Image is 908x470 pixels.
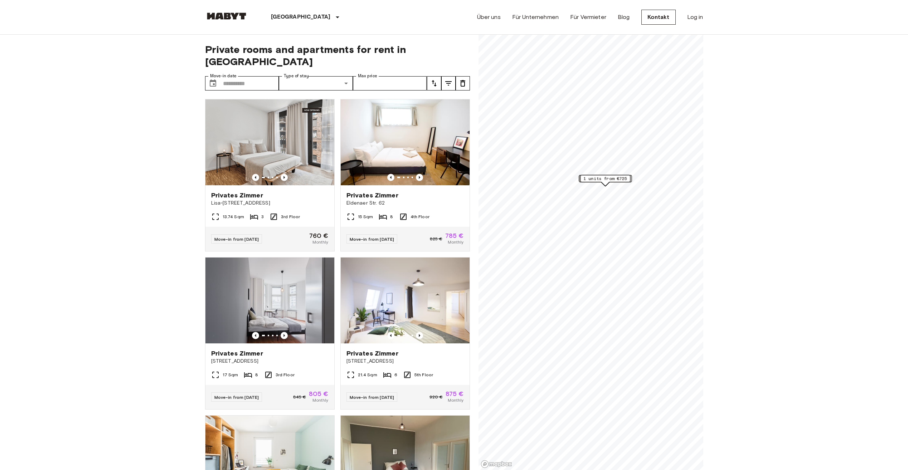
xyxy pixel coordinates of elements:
[205,99,335,251] a: Marketing picture of unit DE-01-489-305-002Previous imagePrevious imagePrivates ZimmerLisa-[STREE...
[281,214,300,220] span: 3rd Floor
[350,236,394,242] span: Move-in from [DATE]
[276,372,295,378] span: 3rd Floor
[580,175,630,186] div: Map marker
[312,239,328,245] span: Monthly
[214,236,259,242] span: Move-in from [DATE]
[211,191,263,200] span: Privates Zimmer
[223,214,244,220] span: 13.74 Sqm
[641,10,676,25] a: Kontakt
[346,358,464,365] span: [STREET_ADDRESS]
[445,232,464,239] span: 785 €
[255,372,258,378] span: 8
[390,214,393,220] span: 8
[340,99,470,251] a: Marketing picture of unit DE-01-012-001-04HPrevious imagePrevious imagePrivates ZimmerEldenaer St...
[583,175,627,182] span: 1 units from €725
[293,394,306,400] span: 845 €
[441,76,456,90] button: tune
[446,391,464,397] span: 875 €
[394,372,397,378] span: 6
[312,397,328,403] span: Monthly
[211,349,263,358] span: Privates Zimmer
[618,13,630,21] a: Blog
[387,332,394,339] button: Previous image
[429,394,443,400] span: 920 €
[205,13,248,20] img: Habyt
[271,13,331,21] p: [GEOGRAPHIC_DATA]
[211,358,329,365] span: [STREET_ADDRESS]
[205,43,470,68] span: Private rooms and apartments for rent in [GEOGRAPHIC_DATA]
[570,13,606,21] a: Für Vermieter
[358,372,377,378] span: 21.4 Sqm
[205,258,334,343] img: Marketing picture of unit DE-01-047-05H
[205,257,335,410] a: Marketing picture of unit DE-01-047-05HPrevious imagePrevious imagePrivates Zimmer[STREET_ADDRESS...
[281,332,288,339] button: Previous image
[346,191,398,200] span: Privates Zimmer
[346,349,398,358] span: Privates Zimmer
[579,175,632,186] div: Map marker
[206,76,220,90] button: Choose date
[456,76,470,90] button: tune
[427,76,441,90] button: tune
[687,13,703,21] a: Log in
[252,174,259,181] button: Previous image
[214,395,259,400] span: Move-in from [DATE]
[416,174,423,181] button: Previous image
[448,239,463,245] span: Monthly
[477,13,501,21] a: Über uns
[284,73,309,79] label: Type of stay
[210,73,237,79] label: Move-in date
[261,214,264,220] span: 3
[512,13,559,21] a: Für Unternehmen
[346,200,464,207] span: Eldenaer Str. 62
[223,372,238,378] span: 17 Sqm
[205,99,334,185] img: Marketing picture of unit DE-01-489-305-002
[309,391,329,397] span: 805 €
[430,236,442,242] span: 825 €
[350,395,394,400] span: Move-in from [DATE]
[281,174,288,181] button: Previous image
[252,332,259,339] button: Previous image
[341,258,470,343] img: Marketing picture of unit DE-01-046-001-05H
[211,200,329,207] span: Lisa-[STREET_ADDRESS]
[340,257,470,410] a: Marketing picture of unit DE-01-046-001-05HPrevious imagePrevious imagePrivates Zimmer[STREET_ADD...
[414,372,433,378] span: 5th Floor
[358,214,373,220] span: 15 Sqm
[416,332,423,339] button: Previous image
[481,460,512,468] a: Mapbox logo
[309,232,329,239] span: 760 €
[448,397,463,403] span: Monthly
[411,214,429,220] span: 4th Floor
[387,174,394,181] button: Previous image
[358,73,377,79] label: Max price
[341,99,470,185] img: Marketing picture of unit DE-01-012-001-04H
